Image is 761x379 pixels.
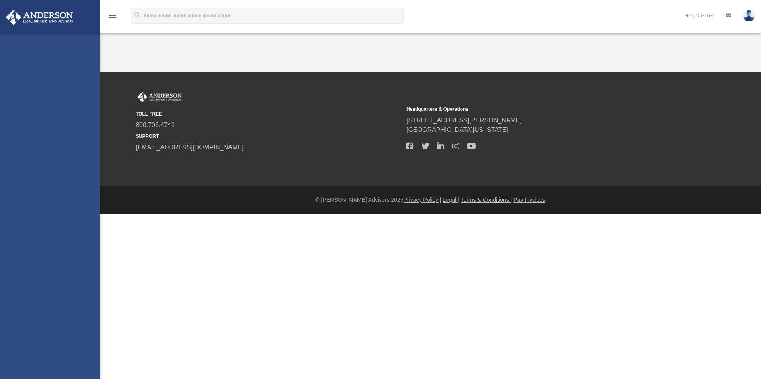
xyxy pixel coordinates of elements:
img: Anderson Advisors Platinum Portal [4,10,76,25]
a: 800.706.4741 [136,122,175,128]
i: menu [107,11,117,21]
a: Terms & Conditions | [461,197,512,203]
a: Pay Invoices [513,197,545,203]
div: © [PERSON_NAME] Advisors 2025 [100,196,761,204]
small: SUPPORT [136,133,401,140]
img: User Pic [743,10,755,21]
a: [STREET_ADDRESS][PERSON_NAME] [406,117,522,124]
small: TOLL FREE [136,110,401,118]
i: search [133,11,142,19]
a: menu [107,15,117,21]
small: Headquarters & Operations [406,106,671,113]
a: [EMAIL_ADDRESS][DOMAIN_NAME] [136,144,244,151]
a: [GEOGRAPHIC_DATA][US_STATE] [406,126,508,133]
img: Anderson Advisors Platinum Portal [136,92,183,102]
a: Privacy Policy | [404,197,441,203]
a: Legal | [443,197,459,203]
